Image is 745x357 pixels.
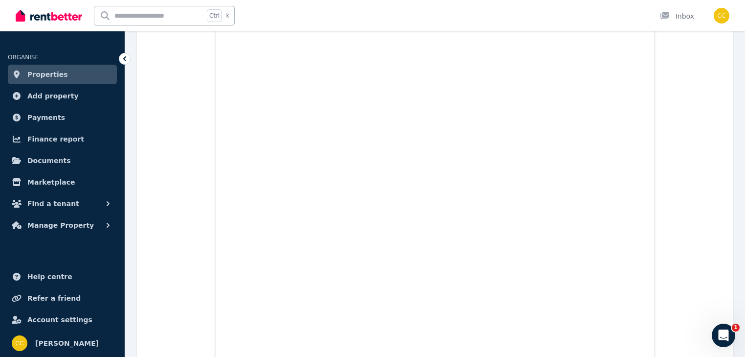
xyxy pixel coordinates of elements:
[27,271,72,283] span: Help centre
[27,198,79,210] span: Find a tenant
[8,194,117,214] button: Find a tenant
[12,335,27,351] img: Charles Chaaya
[27,133,84,145] span: Finance report
[8,86,117,106] a: Add property
[660,11,694,21] div: Inbox
[8,54,39,61] span: ORGANISE
[27,314,92,326] span: Account settings
[27,292,81,304] span: Refer a friend
[207,9,222,22] span: Ctrl
[8,310,117,330] a: Account settings
[226,12,229,20] span: k
[8,267,117,286] a: Help centre
[8,215,117,235] button: Manage Property
[8,65,117,84] a: Properties
[8,151,117,170] a: Documents
[27,69,68,80] span: Properties
[27,176,75,188] span: Marketplace
[35,337,99,349] span: [PERSON_NAME]
[27,219,94,231] span: Manage Property
[8,129,117,149] a: Finance report
[8,172,117,192] a: Marketplace
[27,155,71,167] span: Documents
[732,324,740,332] span: 1
[714,8,729,24] img: Charles Chaaya
[8,288,117,308] a: Refer a friend
[712,324,735,347] iframe: Intercom live chat
[8,108,117,127] a: Payments
[27,112,65,123] span: Payments
[27,90,79,102] span: Add property
[16,8,82,23] img: RentBetter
